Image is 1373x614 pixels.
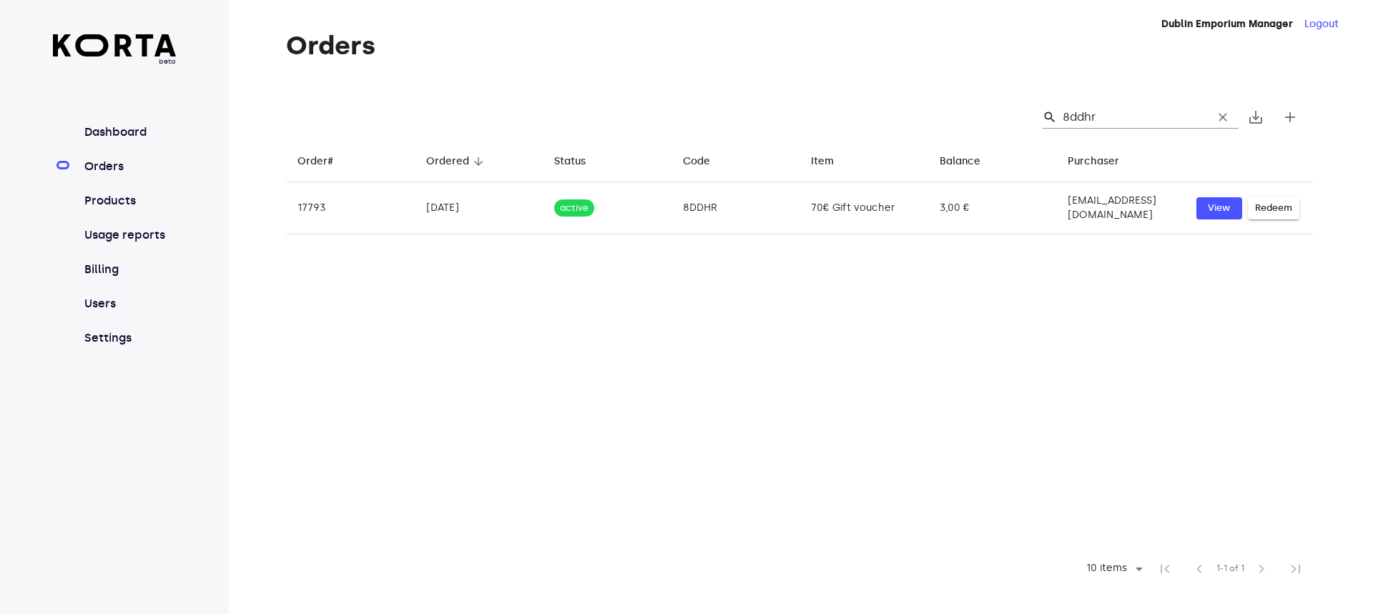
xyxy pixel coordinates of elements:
span: Status [554,153,604,170]
span: Search [1043,110,1057,124]
td: [DATE] [415,182,543,234]
span: Next Page [1244,552,1279,586]
span: Last Page [1279,552,1313,586]
span: Item [811,153,852,170]
span: Previous Page [1182,552,1216,586]
a: Dashboard [82,124,177,141]
span: save_alt [1247,109,1264,126]
span: Code [683,153,729,170]
div: Purchaser [1068,153,1119,170]
span: 1-1 of 1 [1216,562,1244,576]
a: Settings [82,330,177,347]
input: Search [1063,106,1201,129]
td: 70€ Gift voucher [799,182,928,234]
button: View [1196,197,1242,219]
div: Item [811,153,834,170]
a: Products [82,192,177,209]
div: Code [683,153,710,170]
td: [EMAIL_ADDRESS][DOMAIN_NAME] [1056,182,1185,234]
div: Order# [297,153,333,170]
a: Users [82,295,177,312]
span: active [554,202,594,215]
span: add [1281,109,1299,126]
span: Order# [297,153,352,170]
div: 10 items [1083,563,1131,575]
span: Balance [940,153,999,170]
td: 3,00 € [928,182,1057,234]
a: Usage reports [82,227,177,244]
button: Create new gift card [1273,100,1307,134]
strong: Dublin Emporium Manager [1161,18,1293,30]
a: beta [53,34,177,66]
div: Ordered [426,153,469,170]
span: Redeem [1255,200,1292,217]
span: First Page [1148,552,1182,586]
span: clear [1216,110,1230,124]
div: Status [554,153,586,170]
span: View [1204,200,1235,217]
button: Clear Search [1207,101,1239,133]
button: Logout [1304,17,1339,31]
a: Billing [82,261,177,278]
h1: Orders [286,31,1313,60]
img: Korta [53,34,177,56]
span: Ordered [426,153,488,170]
a: Orders [82,158,177,175]
td: 8DDHR [671,182,800,234]
div: Balance [940,153,980,170]
td: 17793 [286,182,415,234]
span: arrow_downward [472,155,485,168]
span: beta [53,56,177,66]
button: Redeem [1248,197,1299,219]
span: Purchaser [1068,153,1138,170]
button: Export [1239,100,1273,134]
div: 10 items [1077,558,1148,580]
